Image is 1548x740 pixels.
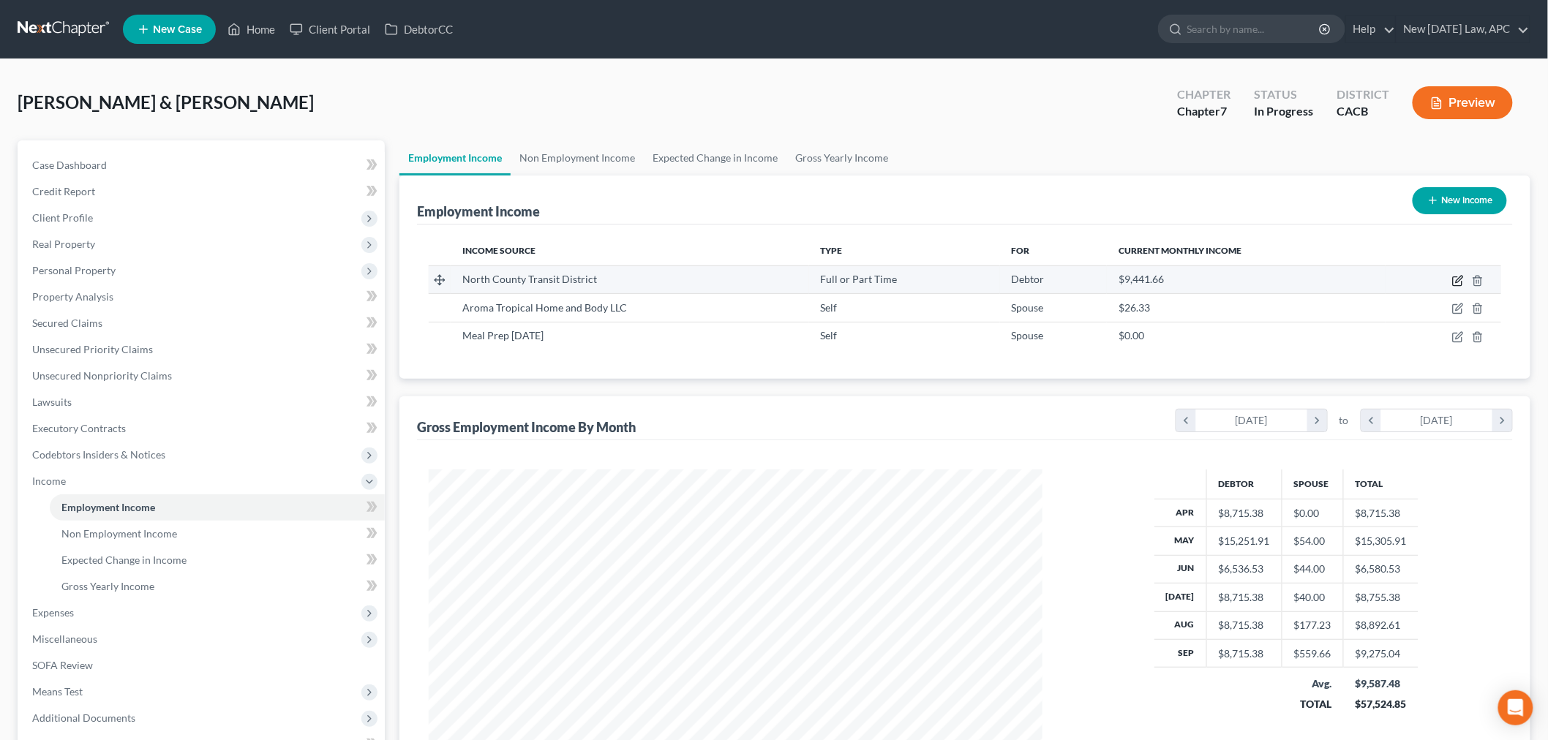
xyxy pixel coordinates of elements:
div: $8,715.38 [1219,646,1270,661]
div: $8,715.38 [1219,618,1270,633]
a: Expected Change in Income [50,547,385,573]
span: For [1012,245,1030,256]
div: $8,715.38 [1219,590,1270,605]
a: Help [1346,16,1395,42]
span: Current Monthly Income [1119,245,1241,256]
span: Property Analysis [32,290,113,303]
a: Lawsuits [20,389,385,415]
span: Full or Part Time [821,273,898,285]
span: Additional Documents [32,711,135,724]
span: Self [821,329,838,341]
a: Unsecured Priority Claims [20,336,385,363]
td: $8,755.38 [1343,584,1419,611]
span: Gross Yearly Income [61,580,154,592]
span: North County Transit District [462,273,597,285]
button: Preview [1413,86,1513,119]
th: Apr [1154,499,1207,526]
span: $9,441.66 [1119,273,1164,285]
span: $26.33 [1119,301,1150,314]
a: Home [220,16,282,42]
div: $40.00 [1294,590,1331,605]
button: New Income [1413,187,1507,214]
th: Sep [1154,640,1207,668]
div: Avg. [1293,676,1331,691]
span: Lawsuits [32,396,72,408]
div: $9,587.48 [1355,676,1407,691]
td: $15,305.91 [1343,527,1419,555]
span: Miscellaneous [32,633,97,645]
a: Executory Contracts [20,415,385,442]
span: Self [821,301,838,314]
span: New Case [153,24,202,35]
span: Secured Claims [32,317,102,329]
span: Type [821,245,843,256]
span: Income Source [462,245,536,256]
i: chevron_right [1307,409,1327,431]
div: $177.23 [1294,618,1331,633]
th: [DATE] [1154,584,1207,611]
a: Non Employment Income [50,521,385,547]
span: SOFA Review [32,659,93,671]
div: [DATE] [1196,409,1308,431]
a: Unsecured Nonpriority Claims [20,363,385,389]
td: $8,892.61 [1343,611,1419,639]
a: Gross Yearly Income [50,573,385,600]
span: Codebtors Insiders & Notices [32,448,165,461]
th: Total [1343,469,1419,499]
span: Personal Property [32,264,116,276]
div: $559.66 [1294,646,1331,661]
i: chevron_left [1176,409,1196,431]
span: $0.00 [1119,329,1144,341]
div: Gross Employment Income By Month [417,418,636,436]
div: TOTAL [1293,697,1331,711]
th: Debtor [1206,469,1282,499]
th: Spouse [1282,469,1343,499]
span: Employment Income [61,501,155,513]
span: Executory Contracts [32,422,126,434]
span: Expected Change in Income [61,554,187,566]
a: Expected Change in Income [644,140,786,175]
div: $15,251.91 [1219,534,1270,548]
a: New [DATE] Law, APC [1397,16,1530,42]
div: $0.00 [1294,506,1331,521]
td: $8,715.38 [1343,499,1419,526]
span: 7 [1220,104,1227,118]
a: Secured Claims [20,310,385,336]
span: Client Profile [32,211,93,224]
a: Employment Income [399,140,511,175]
td: $6,580.53 [1343,555,1419,583]
i: chevron_right [1492,409,1512,431]
span: Spouse [1012,329,1044,341]
span: [PERSON_NAME] & [PERSON_NAME] [18,91,314,113]
div: $54.00 [1294,534,1331,548]
span: Unsecured Priority Claims [32,343,153,355]
span: Meal Prep [DATE] [462,329,544,341]
span: to [1340,413,1349,428]
a: Client Portal [282,16,377,42]
span: Real Property [32,238,95,250]
a: SOFA Review [20,652,385,679]
a: Employment Income [50,494,385,521]
div: Status [1254,86,1313,103]
div: $8,715.38 [1219,506,1270,521]
div: $44.00 [1294,562,1331,576]
div: District [1337,86,1389,103]
span: Aroma Tropical Home and Body LLC [462,301,627,314]
input: Search by name... [1187,15,1321,42]
a: Gross Yearly Income [786,140,897,175]
a: DebtorCC [377,16,460,42]
div: Chapter [1177,86,1230,103]
a: Credit Report [20,178,385,205]
span: Spouse [1012,301,1044,314]
span: Means Test [32,685,83,698]
span: Income [32,475,66,487]
span: Unsecured Nonpriority Claims [32,369,172,382]
td: $9,275.04 [1343,640,1419,668]
div: Open Intercom Messenger [1498,690,1533,725]
a: Property Analysis [20,284,385,310]
th: May [1154,527,1207,555]
div: [DATE] [1381,409,1493,431]
th: Aug [1154,611,1207,639]
div: $6,536.53 [1219,562,1270,576]
div: CACB [1337,103,1389,120]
